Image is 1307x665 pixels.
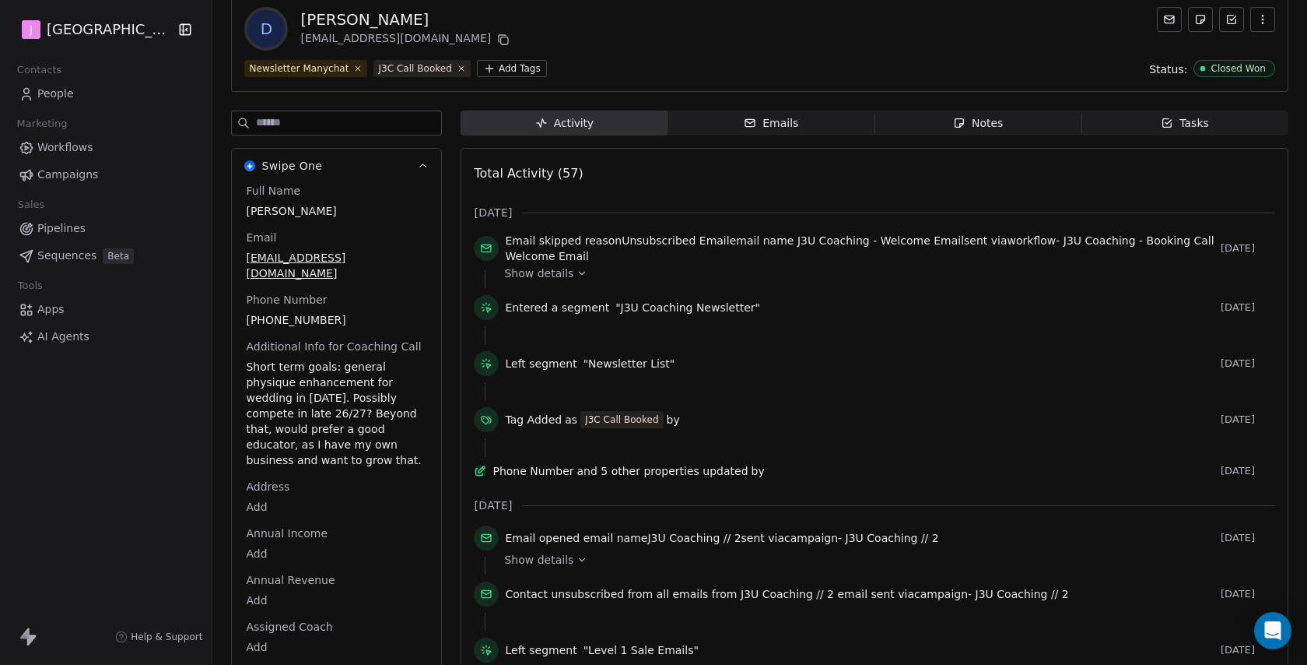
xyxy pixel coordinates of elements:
a: Show details [504,266,1264,281]
span: Email skipped [505,234,581,247]
div: [EMAIL_ADDRESS][DOMAIN_NAME] [300,30,513,49]
a: Show details [504,552,1264,568]
div: Tasks [1161,115,1209,132]
span: Phone Number [243,292,330,308]
a: Help & Support [115,631,202,643]
span: [PERSON_NAME] [246,203,427,219]
a: Campaigns [12,162,199,188]
span: Add [246,639,427,655]
div: Emails [744,115,798,132]
span: [DATE] [1221,413,1275,426]
span: Entered a segment [505,300,609,315]
span: [DATE] [474,498,512,513]
button: J[GEOGRAPHIC_DATA] [19,16,168,43]
span: Apps [37,301,65,318]
span: Add [246,593,427,608]
span: D [247,10,285,47]
div: J3C Call Booked [378,62,451,76]
span: Left segment [505,642,576,658]
span: J3U Coaching - Booking Call Welcome Email [505,234,1214,262]
a: Apps [12,297,199,322]
span: Add [246,499,427,515]
span: Full Name [243,183,303,199]
span: "Newsletter List" [583,356,675,371]
span: Beta [103,248,134,264]
span: from all emails from email sent via campaign - [505,586,1068,602]
span: and 5 other properties updated [577,463,748,479]
span: Swipe One [261,158,322,174]
span: [DATE] [1221,588,1275,600]
div: [PERSON_NAME] [300,9,513,30]
span: "Level 1 Sale Emails" [583,642,699,658]
span: by [752,463,765,479]
span: J [30,22,33,37]
span: Campaigns [37,167,98,183]
span: [DATE] [1221,465,1275,477]
span: Sequences [37,248,96,264]
a: Pipelines [12,216,199,241]
span: Help & Support [131,631,202,643]
span: Short term goals: general physique enhancement for wedding in [DATE]. Possibly compete in late 26... [246,359,427,468]
span: Pipelines [37,220,86,237]
span: Phone Number [492,463,573,479]
a: People [12,81,199,107]
span: [DATE] [1221,301,1275,314]
span: reason email name sent via workflow - [505,233,1214,264]
span: [EMAIL_ADDRESS][DOMAIN_NAME] [246,250,427,281]
span: Email opened [505,532,580,544]
a: AI Agents [12,324,199,350]
span: Assigned Coach [243,619,335,635]
span: email name sent via campaign - [505,530,938,546]
div: Closed Won [1211,63,1266,74]
span: Show details [504,266,573,281]
span: Left segment [505,356,576,371]
span: Annual Income [243,526,331,541]
span: J3U Coaching // 2 [647,532,741,544]
span: by [667,412,680,427]
span: [DATE] [1221,357,1275,370]
div: Notes [953,115,1003,132]
span: [DATE] [1221,644,1275,656]
span: J3U Coaching // 2 [976,588,1069,600]
span: Sales [11,193,51,216]
span: Annual Revenue [243,572,338,588]
span: [GEOGRAPHIC_DATA] [47,19,174,40]
button: Swipe OneSwipe One [232,149,441,183]
div: Newsletter Manychat [249,62,349,76]
span: Show details [504,552,573,568]
span: Add [246,546,427,561]
span: "J3U Coaching Newsletter" [615,300,760,315]
span: [DATE] [474,205,512,220]
div: J3C Call Booked [585,413,658,427]
span: Workflows [37,139,93,156]
span: AI Agents [37,329,89,345]
span: Tag Added [505,412,562,427]
span: Contacts [10,58,68,82]
span: Email [243,230,279,245]
a: SequencesBeta [12,243,199,269]
span: [DATE] [1221,532,1275,544]
img: Swipe One [244,160,255,171]
span: People [37,86,74,102]
span: as [565,412,577,427]
span: Unsubscribed Email [622,234,730,247]
a: Workflows [12,135,199,160]
span: Address [243,479,293,494]
span: Status: [1149,62,1187,77]
div: Open Intercom Messenger [1254,612,1291,649]
span: J3U Coaching // 2 [741,588,834,600]
span: Additional Info for Coaching Call [243,339,424,354]
span: Marketing [10,112,74,135]
span: J3U Coaching // 2 [846,532,939,544]
span: J3U Coaching - Welcome Email [797,234,964,247]
span: [PHONE_NUMBER] [246,312,427,328]
span: [DATE] [1221,242,1275,255]
button: Add Tags [477,60,547,77]
span: Total Activity (57) [474,166,583,181]
span: Contact unsubscribed [505,588,624,600]
span: Tools [11,274,49,297]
